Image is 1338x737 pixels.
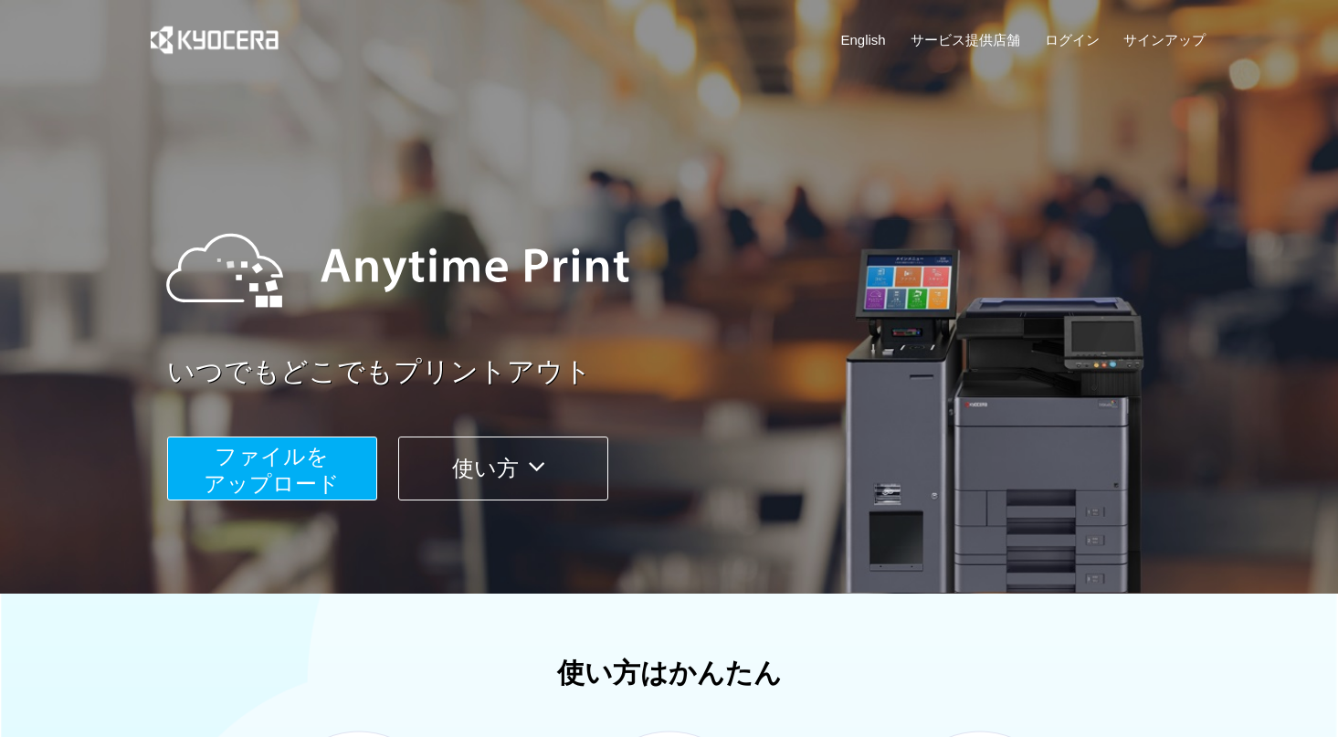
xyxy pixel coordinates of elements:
span: ファイルを ​​アップロード [204,444,340,496]
a: English [841,30,886,49]
a: サービス提供店舗 [911,30,1020,49]
a: いつでもどこでもプリントアウト [167,353,1217,392]
a: ログイン [1045,30,1100,49]
button: 使い方 [398,437,608,500]
a: サインアップ [1123,30,1206,49]
button: ファイルを​​アップロード [167,437,377,500]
